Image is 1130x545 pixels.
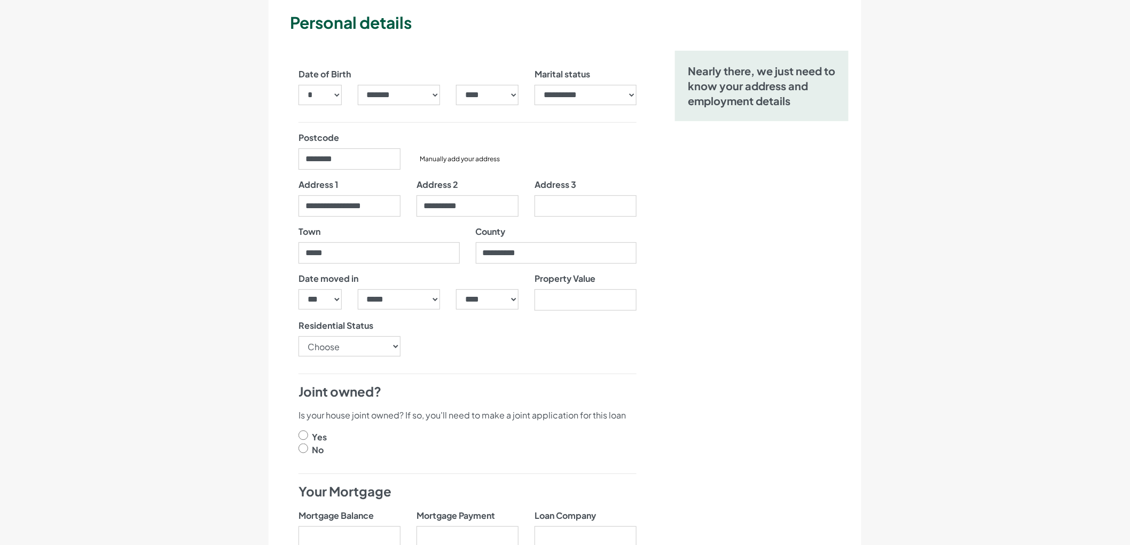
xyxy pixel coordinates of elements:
[299,409,637,422] p: Is your house joint owned? If so, you'll need to make a joint application for this loan
[299,509,374,522] label: Mortgage Balance
[299,319,373,332] label: Residential Status
[535,178,576,191] label: Address 3
[299,383,637,401] h4: Joint owned?
[688,64,836,108] h5: Nearly there, we just need to know your address and employment details
[476,225,506,238] label: County
[299,68,351,81] label: Date of Birth
[417,154,503,164] button: Manually add your address
[417,178,458,191] label: Address 2
[312,431,327,444] label: Yes
[299,483,637,501] h4: Your Mortgage
[312,444,324,456] label: No
[535,272,595,285] label: Property Value
[535,509,596,522] label: Loan Company
[299,225,320,238] label: Town
[299,131,339,144] label: Postcode
[299,178,338,191] label: Address 1
[290,11,857,34] h3: Personal details
[417,509,495,522] label: Mortgage Payment
[299,272,358,285] label: Date moved in
[535,68,590,81] label: Marital status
